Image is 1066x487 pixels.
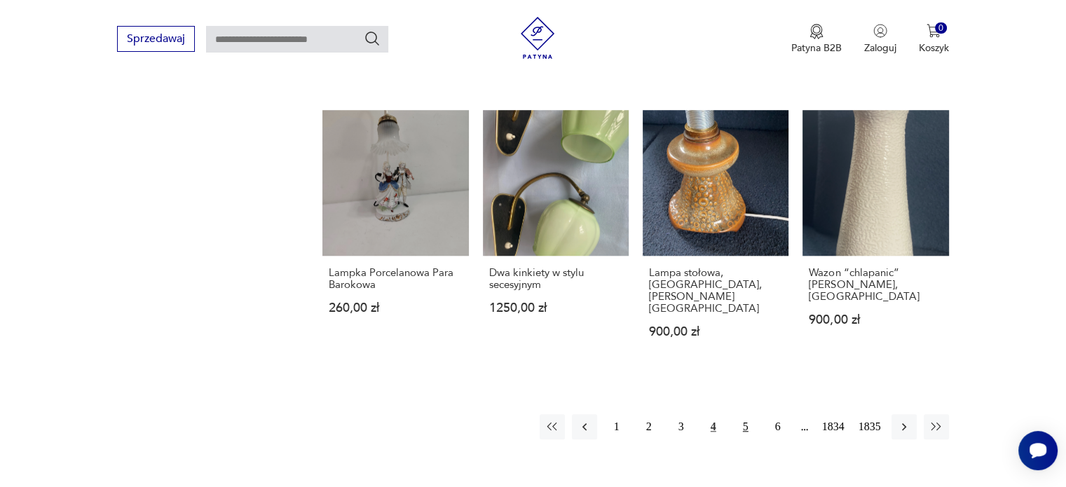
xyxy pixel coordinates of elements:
[517,17,559,59] img: Patyna - sklep z meblami i dekoracjami vintage
[809,24,824,39] img: Ikona medalu
[701,414,726,439] button: 4
[927,24,941,38] img: Ikona koszyka
[604,414,629,439] button: 1
[791,41,842,55] p: Patyna B2B
[935,22,947,34] div: 0
[765,414,791,439] button: 6
[791,24,842,55] a: Ikona medaluPatyna B2B
[483,110,629,365] a: Dwa kinkiety w stylu secesyjnymDwa kinkiety w stylu secesyjnym1250,00 zł
[919,24,949,55] button: 0Koszyk
[329,267,462,291] h3: Lampka Porcelanowa Para Barokowa
[919,41,949,55] p: Koszyk
[649,326,782,338] p: 900,00 zł
[489,302,622,314] p: 1250,00 zł
[1018,431,1058,470] iframe: Smartsupp widget button
[873,24,887,38] img: Ikonka użytkownika
[809,267,942,303] h3: Wazon “chlapanic” [PERSON_NAME], [GEOGRAPHIC_DATA]
[864,41,896,55] p: Zaloguj
[636,414,662,439] button: 2
[791,24,842,55] button: Patyna B2B
[669,414,694,439] button: 3
[819,414,848,439] button: 1834
[364,30,381,47] button: Szukaj
[802,110,948,365] a: Wazon “chlapanic” W.Gołajewska, PruszkòwWazon “chlapanic” [PERSON_NAME], [GEOGRAPHIC_DATA]900,00 zł
[117,35,195,45] a: Sprzedawaj
[855,414,884,439] button: 1835
[329,302,462,314] p: 260,00 zł
[733,414,758,439] button: 5
[489,267,622,291] h3: Dwa kinkiety w stylu secesyjnym
[809,314,942,326] p: 900,00 zł
[649,267,782,315] h3: Lampa stołowa, [GEOGRAPHIC_DATA], [PERSON_NAME][GEOGRAPHIC_DATA]
[643,110,788,365] a: Lampa stołowa, Mirostowice, A.SadulskiLampa stołowa, [GEOGRAPHIC_DATA], [PERSON_NAME][GEOGRAPHIC_...
[864,24,896,55] button: Zaloguj
[117,26,195,52] button: Sprzedawaj
[322,110,468,365] a: Lampka Porcelanowa Para BarokowaLampka Porcelanowa Para Barokowa260,00 zł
